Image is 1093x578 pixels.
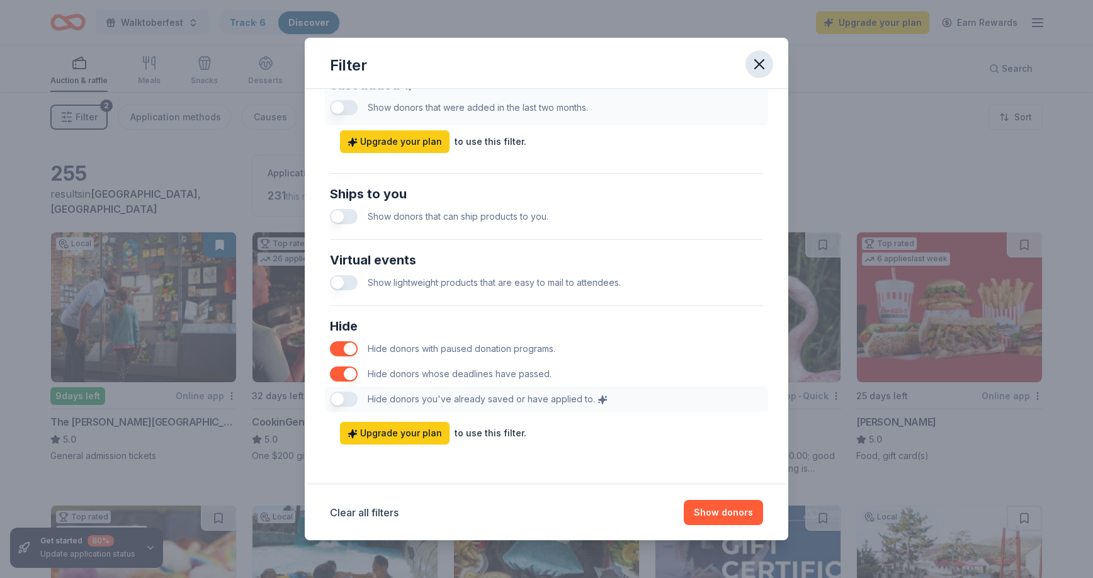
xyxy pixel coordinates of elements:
[340,422,450,445] a: Upgrade your plan
[368,368,552,379] span: Hide donors whose deadlines have passed.
[684,500,763,525] button: Show donors
[348,134,442,149] span: Upgrade your plan
[330,316,763,336] div: Hide
[330,184,763,204] div: Ships to you
[368,211,548,222] span: Show donors that can ship products to you.
[330,55,367,76] div: Filter
[348,426,442,441] span: Upgrade your plan
[455,426,526,441] div: to use this filter.
[330,505,399,520] button: Clear all filters
[368,277,621,288] span: Show lightweight products that are easy to mail to attendees.
[340,130,450,153] a: Upgrade your plan
[330,250,763,270] div: Virtual events
[368,343,555,354] span: Hide donors with paused donation programs.
[455,134,526,149] div: to use this filter.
